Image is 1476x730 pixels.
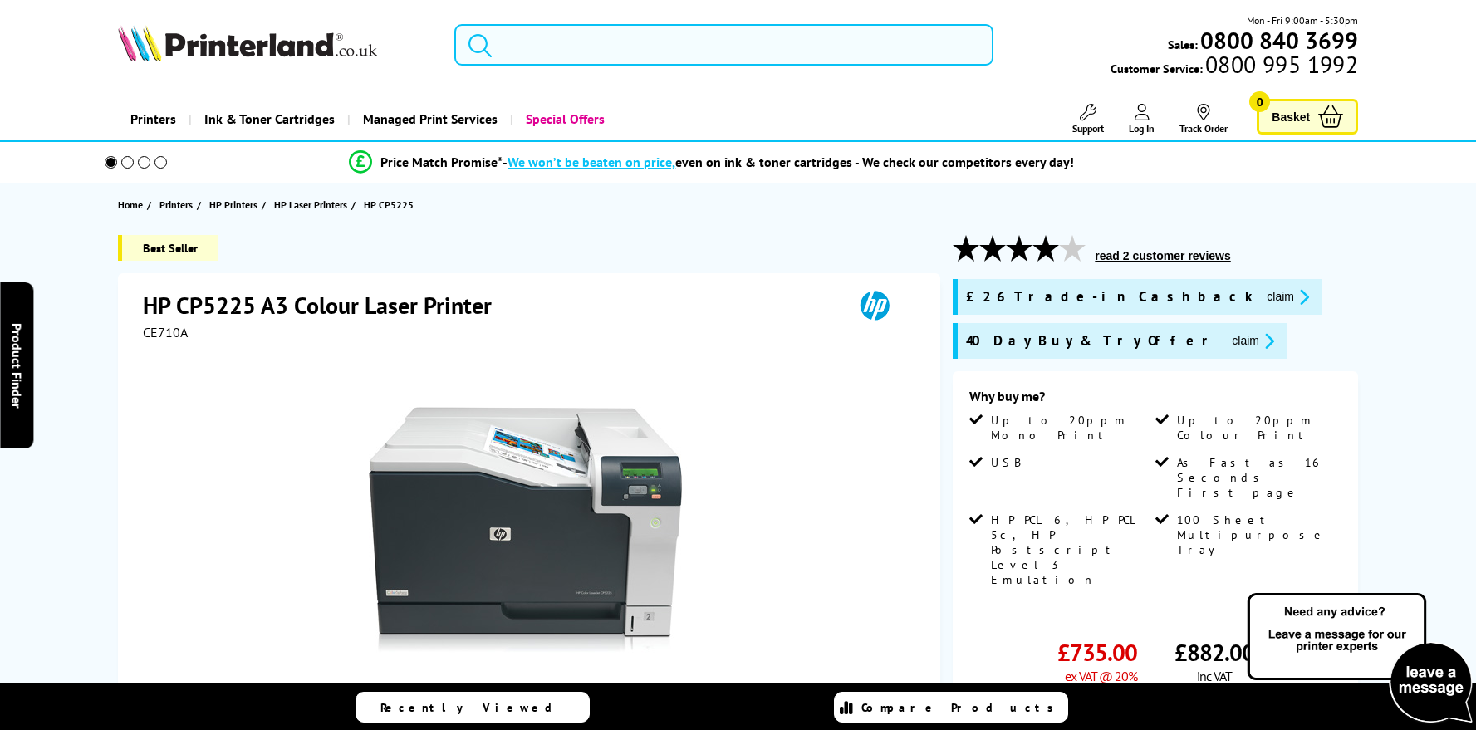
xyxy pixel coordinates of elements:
[159,196,193,213] span: Printers
[1203,56,1358,72] span: 0800 995 1992
[1129,104,1155,135] a: Log In
[364,198,414,211] span: HP CP5225
[118,98,189,140] a: Printers
[209,196,257,213] span: HP Printers
[118,196,147,213] a: Home
[991,512,1151,587] span: HP PCL 6, HP PCL 5c, HP Postscript Level 3 Emulation
[118,235,218,261] span: Best Seller
[834,692,1068,723] a: Compare Products
[118,25,434,65] a: Printerland Logo
[204,98,335,140] span: Ink & Toner Cartridges
[274,196,351,213] a: HP Laser Printers
[189,98,347,140] a: Ink & Toner Cartridges
[380,700,569,715] span: Recently Viewed
[1057,637,1137,668] span: £735.00
[1197,668,1232,684] span: inc VAT
[1272,105,1310,128] span: Basket
[1174,637,1254,668] span: £882.00
[1262,287,1314,306] button: promo-description
[1200,25,1358,56] b: 0800 840 3699
[1177,512,1337,557] span: 100 Sheet Multipurpose Tray
[1198,32,1358,48] a: 0800 840 3699
[1168,37,1198,52] span: Sales:
[143,324,188,341] span: CE710A
[1072,122,1104,135] span: Support
[966,287,1253,306] span: £26 Trade-in Cashback
[1179,104,1228,135] a: Track Order
[380,154,503,170] span: Price Match Promise*
[1177,455,1337,500] span: As Fast as 16 Seconds First page
[1227,331,1279,350] button: promo-description
[1111,56,1358,76] span: Customer Service:
[118,25,377,61] img: Printerland Logo
[510,98,617,140] a: Special Offers
[991,413,1151,443] span: Up to 20ppm Mono Print
[159,196,197,213] a: Printers
[836,290,913,321] img: HP
[1065,668,1137,684] span: ex VAT @ 20%
[991,455,1020,470] span: USB
[274,196,347,213] span: HP Laser Printers
[347,98,510,140] a: Managed Print Services
[1129,122,1155,135] span: Log In
[503,154,1074,170] div: - even on ink & toner cartridges - We check our competitors every day!
[356,692,590,723] a: Recently Viewed
[209,196,262,213] a: HP Printers
[969,388,1341,413] div: Why buy me?
[1243,590,1476,727] img: Open Live Chat window
[1247,12,1358,28] span: Mon - Fri 9:00am - 5:30pm
[1072,104,1104,135] a: Support
[143,290,508,321] h1: HP CP5225 A3 Colour Laser Printer
[966,331,1219,350] span: 40 Day Buy & Try Offer
[1257,99,1358,135] a: Basket 0
[82,148,1342,177] li: modal_Promise
[861,700,1062,715] span: Compare Products
[508,154,675,170] span: We won’t be beaten on price,
[118,196,143,213] span: Home
[8,322,25,408] span: Product Finder
[1090,248,1235,263] button: read 2 customer reviews
[1249,91,1270,112] span: 0
[1177,413,1337,443] span: Up to 20ppm Colour Print
[369,374,694,699] img: HP CP5225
